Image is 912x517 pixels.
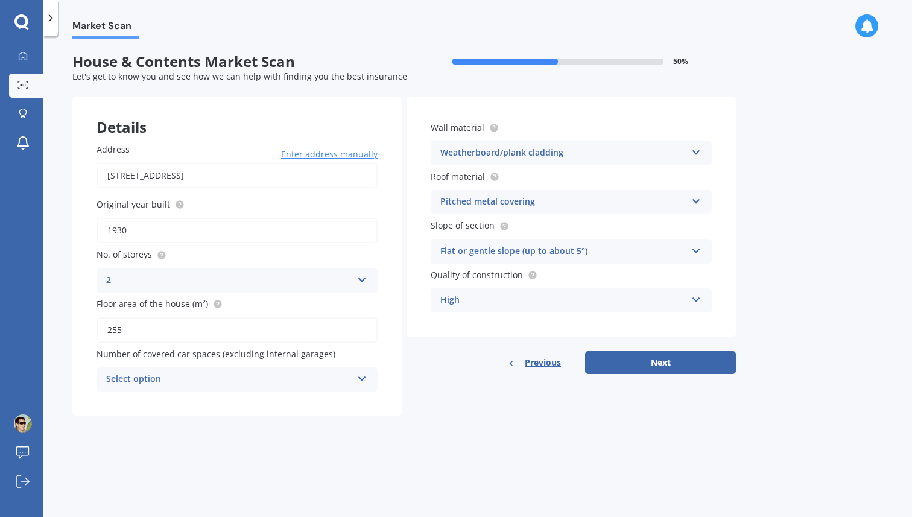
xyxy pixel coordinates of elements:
span: Number of covered car spaces (excluding internal garages) [97,348,335,360]
div: Flat or gentle slope (up to about 5°) [440,244,686,259]
span: Slope of section [431,220,495,232]
span: Floor area of the house (m²) [97,298,208,309]
button: Next [585,351,736,374]
input: Enter address [97,163,378,188]
img: ACg8ocJ3k6ccuX4_NWfk7QJYqTzQwsnH78mzjkgC4jiXtTJDJIywD94V=s96-c [14,414,32,433]
input: Enter floor area [97,317,378,343]
span: Address [97,144,130,155]
span: No. of storeys [97,249,152,261]
span: Market Scan [72,20,139,36]
span: Roof material [431,171,485,182]
div: Pitched metal covering [440,195,686,209]
input: Enter year [97,218,378,243]
span: Wall material [431,122,484,133]
div: Details [72,97,402,133]
span: Previous [525,354,561,372]
div: Weatherboard/plank cladding [440,146,686,160]
div: Select option [106,372,352,387]
div: High [440,293,686,308]
span: Enter address manually [281,148,378,160]
span: 50 % [673,57,688,66]
span: Let's get to know you and see how we can help with finding you the best insurance [72,71,407,82]
span: House & Contents Market Scan [72,53,404,71]
span: Original year built [97,198,170,210]
span: Quality of construction [431,269,523,281]
div: 2 [106,273,352,288]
